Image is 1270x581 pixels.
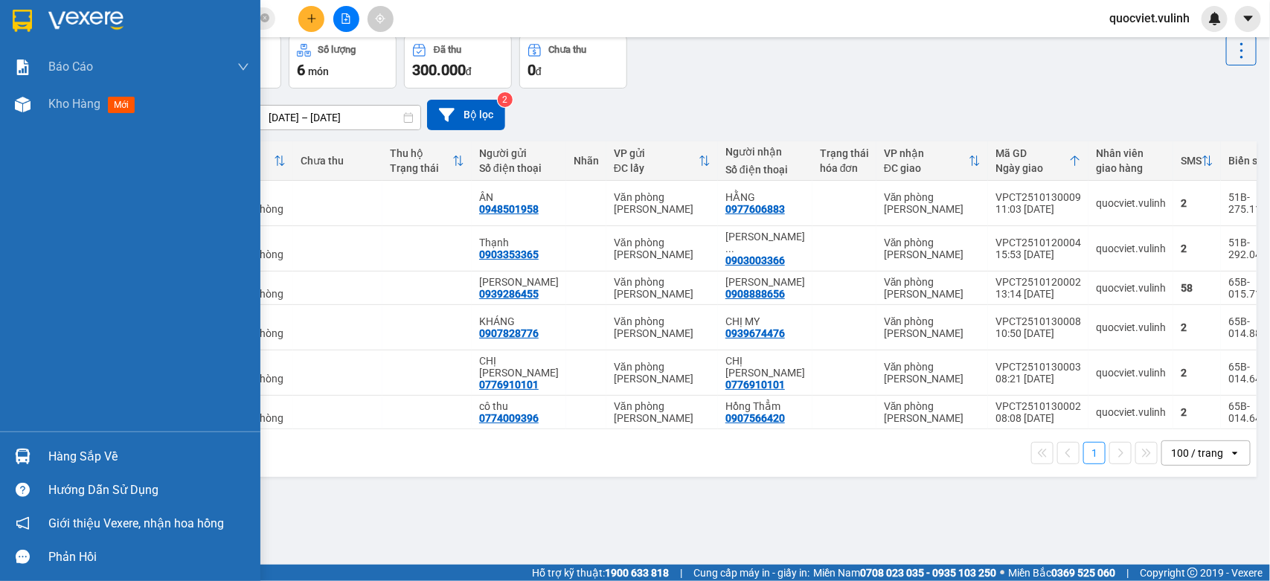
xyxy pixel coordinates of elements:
span: question-circle [16,483,30,497]
th: Toggle SortBy [876,141,988,181]
div: VP gửi [614,147,699,159]
div: Chưa thu [301,155,375,167]
div: Người nhận [725,146,805,158]
div: 58 [1181,282,1213,294]
span: Cung cấp máy in - giấy in: [693,565,809,581]
div: Ngày giao [995,162,1069,174]
div: 0776910101 [479,379,539,391]
div: Đã thu [434,45,461,55]
div: Văn phòng [PERSON_NAME] [614,400,711,424]
div: 2 [1181,367,1213,379]
div: Hướng dẫn sử dụng [48,479,249,501]
span: ⚪️ [1000,570,1004,576]
div: HẰNG [725,191,805,203]
div: VPCT2510130003 [995,361,1081,373]
button: aim [368,6,394,32]
span: environment [86,36,97,48]
div: 0939286455 [479,288,539,300]
div: 2 [1181,243,1213,254]
div: 0776910101 [725,379,785,391]
th: Toggle SortBy [382,141,472,181]
div: VPCT2510130002 [995,400,1081,412]
div: Số điện thoại [725,164,805,176]
div: Thạnh [479,237,559,248]
div: Văn phòng [PERSON_NAME] [614,191,711,215]
div: CHỊ MY [725,315,805,327]
div: 0907828776 [479,327,539,339]
div: quocviet.vulinh [1096,282,1166,294]
div: 08:21 [DATE] [995,373,1081,385]
img: warehouse-icon [15,97,31,112]
sup: 2 [498,92,513,107]
div: Văn phòng [PERSON_NAME] [614,237,711,260]
span: close-circle [260,13,269,22]
button: Bộ lọc [427,100,505,130]
div: CHỊ HUYỀN [479,355,559,379]
span: notification [16,516,30,530]
div: 2 [1181,406,1213,418]
div: 2 [1181,197,1213,209]
div: Hàng sắp về [48,446,249,468]
div: Văn phòng [PERSON_NAME] [614,315,711,339]
strong: 1900 633 818 [605,567,669,579]
span: | [1126,565,1129,581]
div: 15:53 [DATE] [995,248,1081,260]
th: Toggle SortBy [988,141,1088,181]
span: 6 [297,61,305,79]
span: file-add [341,13,351,24]
span: copyright [1187,568,1198,578]
div: giao hàng [1096,162,1166,174]
div: 0948501958 [479,203,539,215]
div: 0903353365 [479,248,539,260]
span: đ [466,65,472,77]
div: 11:03 [DATE] [995,203,1081,215]
div: Trạng thái [390,162,452,174]
div: 0774009396 [479,412,539,424]
div: 08:08 [DATE] [995,412,1081,424]
div: 2 [1181,321,1213,333]
div: quocviet.vulinh [1096,243,1166,254]
div: quocviet.vulinh [1096,197,1166,209]
div: VPCT2510120002 [995,276,1081,288]
span: Báo cáo [48,57,93,76]
img: warehouse-icon [15,449,31,464]
div: VP nhận [884,147,969,159]
div: Hồng Thẳm [725,400,805,412]
span: 0 [527,61,536,79]
div: 0908888656 [725,288,785,300]
div: Văn phòng [PERSON_NAME] [614,361,711,385]
div: Văn phòng [PERSON_NAME] [884,361,981,385]
div: VPCT2510120004 [995,237,1081,248]
span: Hỗ trợ kỹ thuật: [532,565,669,581]
strong: 0369 525 060 [1051,567,1115,579]
span: message [16,550,30,564]
button: plus [298,6,324,32]
div: 10:50 [DATE] [995,327,1081,339]
div: Nhãn [574,155,599,167]
div: 0977606883 [725,203,785,215]
span: caret-down [1242,12,1255,25]
div: Lương Thiện Túc [725,231,805,254]
div: Văn phòng [PERSON_NAME] [884,400,981,424]
span: ... [725,243,734,254]
li: E11, Đường số 8, Khu dân cư Nông [GEOGRAPHIC_DATA], Kv.[GEOGRAPHIC_DATA], [GEOGRAPHIC_DATA] [7,33,283,108]
div: Cảnh Hưng [479,276,559,288]
b: [PERSON_NAME] [86,10,211,28]
div: ĐC lấy [614,162,699,174]
div: VPCT2510130009 [995,191,1081,203]
div: Thu hộ [390,147,452,159]
div: 100 / trang [1171,446,1223,460]
div: cô thu [479,400,559,412]
div: Chưa thu [549,45,587,55]
div: VPCT2510130008 [995,315,1081,327]
button: Chưa thu0đ [519,35,627,89]
div: Văn phòng [PERSON_NAME] [884,315,981,339]
div: SMS [1181,155,1202,167]
div: Văn phòng [PERSON_NAME] [884,237,981,260]
img: solution-icon [15,60,31,75]
th: Toggle SortBy [606,141,718,181]
div: Chị Nguyệt [725,276,805,288]
span: phone [7,110,19,122]
span: aim [375,13,385,24]
img: logo.jpg [7,7,81,81]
